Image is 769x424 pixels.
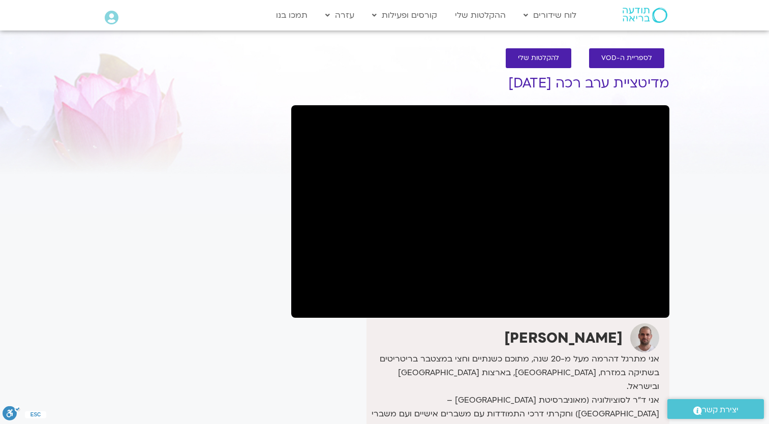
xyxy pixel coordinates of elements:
[630,323,659,352] img: דקל קנטי
[271,6,313,25] a: תמכו בנו
[504,328,623,348] strong: [PERSON_NAME]
[367,6,442,25] a: קורסים ופעילות
[320,6,359,25] a: עזרה
[667,399,764,419] a: יצירת קשר
[506,48,571,68] a: להקלטות שלי
[291,76,669,91] h1: מדיטציית ערב רכה [DATE]
[589,48,664,68] a: לספריית ה-VOD
[702,403,739,417] span: יצירת קשר
[450,6,511,25] a: ההקלטות שלי
[601,54,652,62] span: לספריית ה-VOD
[518,54,559,62] span: להקלטות שלי
[518,6,581,25] a: לוח שידורים
[623,8,667,23] img: תודעה בריאה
